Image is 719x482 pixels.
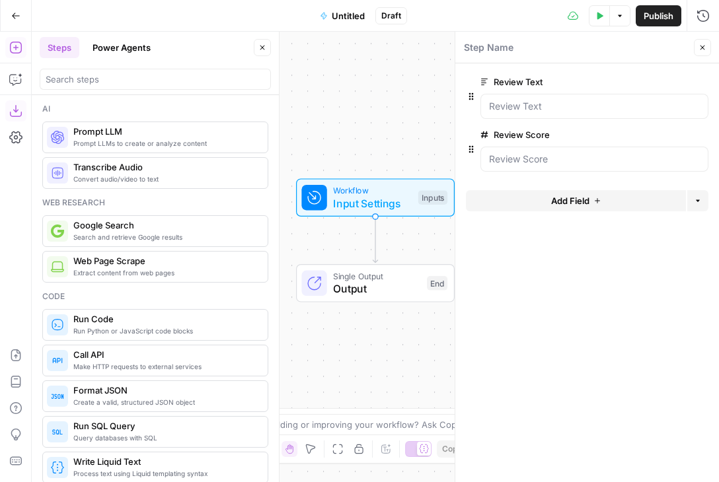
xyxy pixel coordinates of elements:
label: Review Score [480,128,634,141]
span: Search and retrieve Google results [73,232,257,242]
input: Search steps [46,73,265,86]
span: Output [333,281,420,296]
input: Review Score [489,153,700,166]
button: Add Field [466,190,686,211]
span: Untitled [332,9,365,22]
input: Review Text [489,100,700,113]
span: Call API [73,348,257,361]
span: Prompt LLMs to create or analyze content [73,138,257,149]
span: Input Settings [333,195,412,211]
span: Run SQL Query [73,419,257,432]
button: Publish [636,5,681,26]
span: Copy [442,443,462,455]
span: Transcribe Audio [73,160,257,174]
button: Steps [40,37,79,58]
div: Code [42,291,268,302]
span: Draft [381,10,401,22]
label: Review Text [480,75,634,88]
g: Edge from start to end [373,217,377,263]
span: Web Page Scrape [73,254,257,267]
span: Run Python or JavaScript code blocks [73,326,257,336]
span: Google Search [73,219,257,232]
span: Create a valid, structured JSON object [73,397,257,407]
div: WorkflowInput SettingsInputs [252,178,498,217]
button: Copy [437,440,467,458]
div: Single OutputOutputEnd [252,264,498,302]
span: Single Output [333,269,420,282]
span: Query databases with SQL [73,432,257,443]
span: Publish [644,9,673,22]
div: Ai [42,103,268,115]
div: End [427,276,447,291]
div: Web research [42,197,268,209]
span: Format JSON [73,384,257,397]
div: Inputs [418,190,447,205]
span: Process text using Liquid templating syntax [73,468,257,479]
span: Prompt LLM [73,125,257,138]
span: Extract content from web pages [73,267,257,278]
span: Convert audio/video to text [73,174,257,184]
button: Untitled [312,5,373,26]
span: Run Code [73,312,257,326]
span: Workflow [333,184,412,197]
button: Power Agents [85,37,159,58]
span: Write Liquid Text [73,455,257,468]
span: Make HTTP requests to external services [73,361,257,372]
span: Add Field [551,194,589,207]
